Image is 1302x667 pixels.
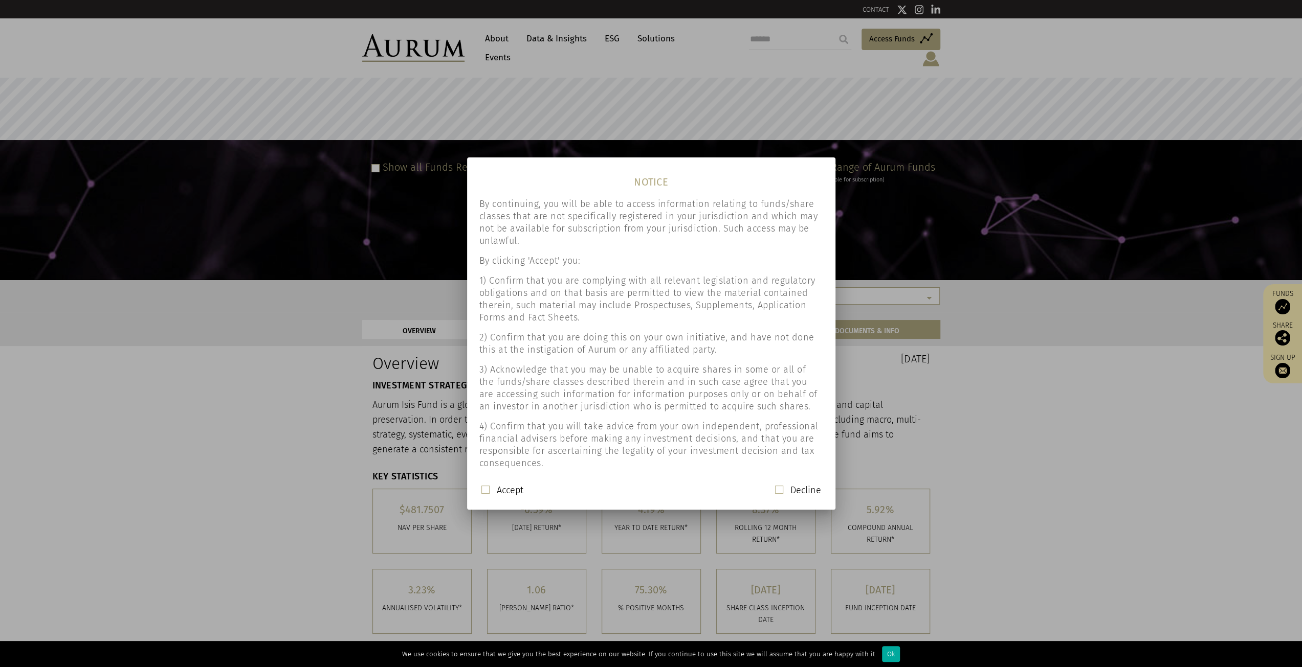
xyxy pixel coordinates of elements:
[479,198,823,247] p: By continuing, you will be able to access information relating to funds/share classes that are no...
[497,484,523,496] label: Accept
[479,255,823,267] p: By clicking 'Accept' you:
[1268,322,1297,346] div: Share
[479,363,823,412] p: 3) Acknowledge that you may be unable to acquire shares in some or all of the funds/share classes...
[479,274,823,324] p: 1) Confirm that you are complying with all relevant legislation and regulatory obligations and on...
[1275,330,1290,346] img: Share this post
[882,646,900,662] div: Ok
[1275,299,1290,314] img: Access Funds
[1268,289,1297,314] a: Funds
[467,165,835,190] h1: NOTICE
[479,331,823,356] p: 2) Confirm that you are doing this on your own initiative, and have not done this at the instigat...
[790,484,821,496] label: Decline
[479,420,823,469] p: 4) Confirm that you will take advice from your own independent, professional financial advisers b...
[1268,353,1297,378] a: Sign up
[1275,363,1290,378] img: Sign up to our newsletter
